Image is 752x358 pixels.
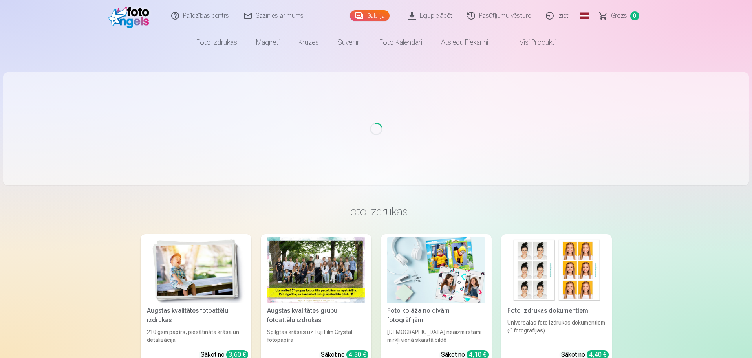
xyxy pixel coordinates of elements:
a: Visi produkti [498,31,565,53]
span: Grozs [611,11,627,20]
div: [DEMOGRAPHIC_DATA] neaizmirstami mirkļi vienā skaistā bildē [384,328,489,344]
a: Magnēti [247,31,289,53]
div: Augstas kvalitātes fotoattēlu izdrukas [144,306,248,325]
a: Galerija [350,10,390,21]
img: Augstas kvalitātes fotoattēlu izdrukas [147,237,245,303]
a: Foto kalendāri [370,31,432,53]
div: Foto kolāža no divām fotogrāfijām [384,306,489,325]
div: Foto izdrukas dokumentiem [504,306,609,316]
a: Krūzes [289,31,328,53]
div: Spilgtas krāsas uz Fuji Film Crystal fotopapīra [264,328,368,344]
a: Atslēgu piekariņi [432,31,498,53]
img: Foto izdrukas dokumentiem [507,237,606,303]
img: /fa1 [108,3,154,28]
img: Foto kolāža no divām fotogrāfijām [387,237,485,303]
h3: Foto izdrukas [147,204,606,218]
div: Universālas foto izdrukas dokumentiem (6 fotogrāfijas) [504,319,609,344]
div: Augstas kvalitātes grupu fotoattēlu izdrukas [264,306,368,325]
a: Suvenīri [328,31,370,53]
div: 210 gsm papīrs, piesātināta krāsa un detalizācija [144,328,248,344]
a: Foto izdrukas [187,31,247,53]
span: 0 [630,11,639,20]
